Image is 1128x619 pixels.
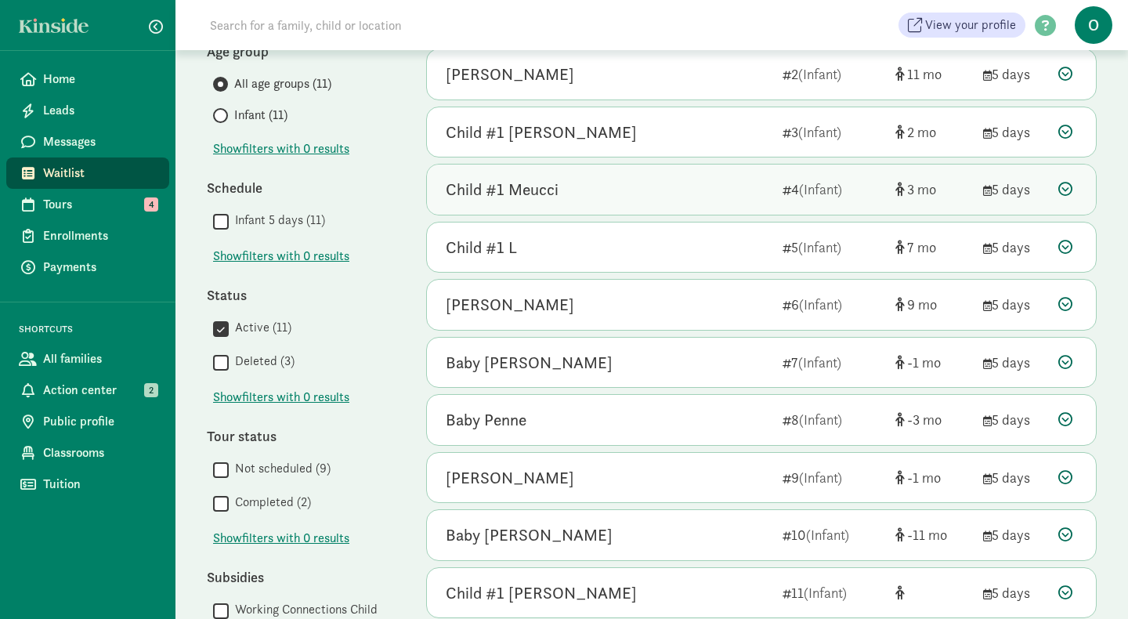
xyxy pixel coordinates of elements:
[783,352,883,373] div: 7
[783,409,883,430] div: 8
[43,226,157,245] span: Enrollments
[895,409,971,430] div: [object Object]
[43,475,157,494] span: Tuition
[229,352,295,371] label: Deleted (3)
[213,247,349,266] button: Showfilters with 0 results
[446,62,574,87] div: Karo Wittig
[6,157,169,189] a: Waitlist
[783,121,883,143] div: 3
[446,177,559,202] div: Child #1 Meucci
[798,238,841,256] span: (Infant)
[6,63,169,95] a: Home
[907,469,941,487] span: -1
[804,584,847,602] span: (Infant)
[6,220,169,252] a: Enrollments
[229,493,311,512] label: Completed (2)
[895,524,971,545] div: [object Object]
[6,252,169,283] a: Payments
[207,425,395,447] div: Tour status
[43,258,157,277] span: Payments
[213,139,349,158] span: Show filters with 0 results
[446,465,574,490] div: Jason Ruth
[983,63,1046,85] div: 5 days
[907,238,936,256] span: 7
[207,177,395,198] div: Schedule
[783,582,883,603] div: 11
[43,70,157,89] span: Home
[201,9,640,41] input: Search for a family, child or location
[895,237,971,258] div: [object Object]
[798,353,841,371] span: (Infant)
[446,407,526,433] div: Baby Penne
[907,65,942,83] span: 11
[983,294,1046,315] div: 5 days
[783,524,883,545] div: 10
[6,469,169,500] a: Tuition
[798,65,841,83] span: (Infant)
[446,581,637,606] div: Child #1 O'Donovan
[799,295,842,313] span: (Infant)
[43,443,157,462] span: Classrooms
[895,582,971,603] div: [object Object]
[983,467,1046,488] div: 5 days
[207,567,395,588] div: Subsidies
[213,388,349,407] span: Show filters with 0 results
[799,180,842,198] span: (Infant)
[6,126,169,157] a: Messages
[783,179,883,200] div: 4
[783,63,883,85] div: 2
[983,352,1046,373] div: 5 days
[446,235,517,260] div: Child #1 L
[144,383,158,397] span: 2
[234,106,287,125] span: Infant (11)
[43,101,157,120] span: Leads
[907,180,936,198] span: 3
[799,411,842,429] span: (Infant)
[144,197,158,212] span: 4
[43,412,157,431] span: Public profile
[43,164,157,183] span: Waitlist
[6,437,169,469] a: Classrooms
[43,381,157,400] span: Action center
[229,318,291,337] label: Active (11)
[43,195,157,214] span: Tours
[895,294,971,315] div: [object Object]
[895,352,971,373] div: [object Object]
[783,294,883,315] div: 6
[213,247,349,266] span: Show filters with 0 results
[229,211,325,230] label: Infant 5 days (11)
[234,74,331,93] span: All age groups (11)
[907,411,942,429] span: -3
[207,41,395,62] div: Age group
[1075,6,1112,44] span: O
[6,343,169,375] a: All families
[446,292,574,317] div: Vedha Keelveedhi
[783,237,883,258] div: 5
[446,523,613,548] div: Baby Eckert
[43,132,157,151] span: Messages
[983,179,1046,200] div: 5 days
[983,524,1046,545] div: 5 days
[207,284,395,306] div: Status
[799,469,842,487] span: (Infant)
[783,467,883,488] div: 9
[806,526,849,544] span: (Infant)
[907,526,947,544] span: -11
[6,375,169,406] a: Action center 2
[895,63,971,85] div: [object Object]
[895,467,971,488] div: [object Object]
[925,16,1016,34] span: View your profile
[983,121,1046,143] div: 5 days
[1050,544,1128,619] iframe: Chat Widget
[895,121,971,143] div: [object Object]
[213,529,349,548] span: Show filters with 0 results
[898,13,1025,38] a: View your profile
[895,179,971,200] div: [object Object]
[6,95,169,126] a: Leads
[983,582,1046,603] div: 5 days
[43,349,157,368] span: All families
[6,406,169,437] a: Public profile
[213,529,349,548] button: Showfilters with 0 results
[229,459,331,478] label: Not scheduled (9)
